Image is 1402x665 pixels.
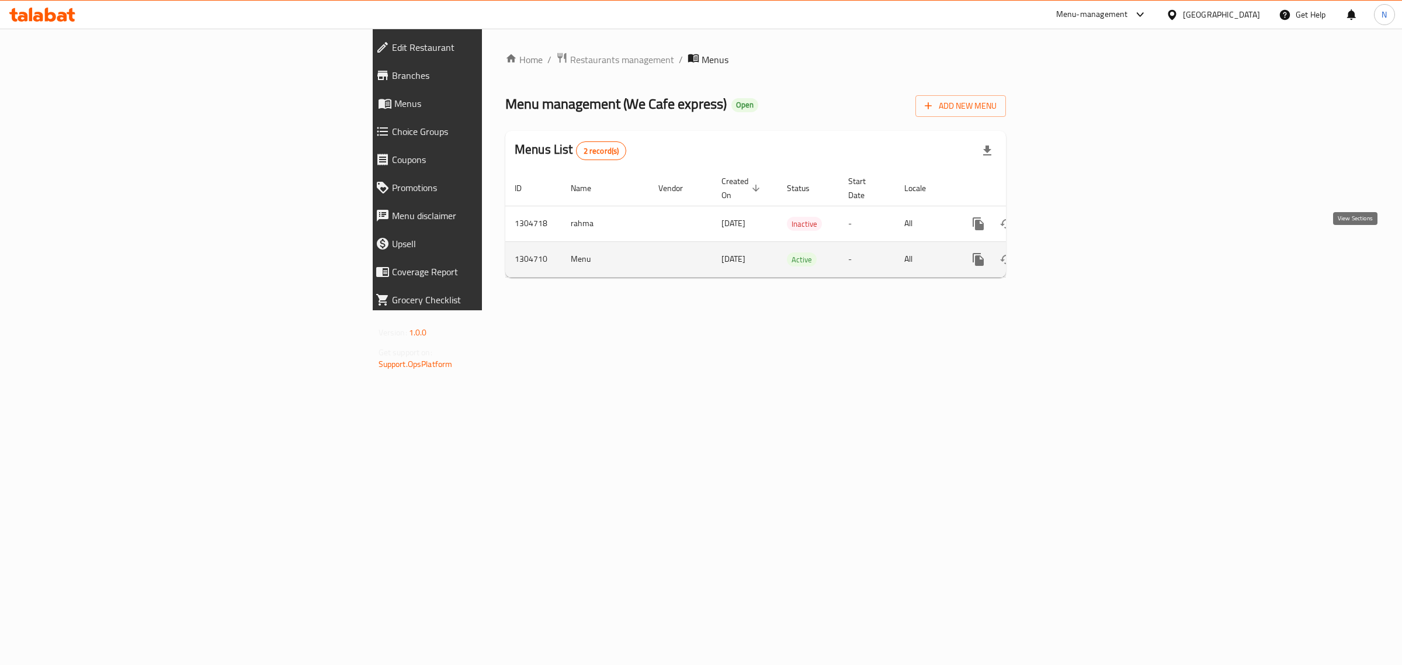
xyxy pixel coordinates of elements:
[964,245,992,273] button: more
[992,210,1021,238] button: Change Status
[925,99,997,113] span: Add New Menu
[392,68,598,82] span: Branches
[366,174,607,202] a: Promotions
[955,171,1086,206] th: Actions
[366,89,607,117] a: Menus
[366,286,607,314] a: Grocery Checklist
[392,265,598,279] span: Coverage Report
[409,325,427,340] span: 1.0.0
[570,53,674,67] span: Restaurants management
[721,216,745,231] span: [DATE]
[915,95,1006,117] button: Add New Menu
[571,181,606,195] span: Name
[1056,8,1128,22] div: Menu-management
[366,117,607,146] a: Choice Groups
[895,206,955,241] td: All
[787,252,817,266] div: Active
[731,100,758,110] span: Open
[787,253,817,266] span: Active
[392,237,598,251] span: Upsell
[964,210,992,238] button: more
[515,181,537,195] span: ID
[392,181,598,195] span: Promotions
[904,181,941,195] span: Locale
[515,141,626,160] h2: Menus List
[556,52,674,67] a: Restaurants management
[992,245,1021,273] button: Change Status
[721,174,764,202] span: Created On
[731,98,758,112] div: Open
[1183,8,1260,21] div: [GEOGRAPHIC_DATA]
[392,209,598,223] span: Menu disclaimer
[577,146,626,157] span: 2 record(s)
[379,325,407,340] span: Version:
[848,174,881,202] span: Start Date
[366,230,607,258] a: Upsell
[366,61,607,89] a: Branches
[392,293,598,307] span: Grocery Checklist
[379,345,432,360] span: Get support on:
[505,171,1086,278] table: enhanced table
[895,241,955,277] td: All
[505,52,1006,67] nav: breadcrumb
[787,217,822,231] span: Inactive
[679,53,683,67] li: /
[839,206,895,241] td: -
[576,141,627,160] div: Total records count
[366,33,607,61] a: Edit Restaurant
[394,96,598,110] span: Menus
[366,258,607,286] a: Coverage Report
[392,124,598,138] span: Choice Groups
[787,181,825,195] span: Status
[392,153,598,167] span: Coupons
[702,53,728,67] span: Menus
[366,146,607,174] a: Coupons
[366,202,607,230] a: Menu disclaimer
[505,91,727,117] span: Menu management ( We Cafe express )
[721,251,745,266] span: [DATE]
[1382,8,1387,21] span: N
[658,181,698,195] span: Vendor
[392,40,598,54] span: Edit Restaurant
[839,241,895,277] td: -
[973,137,1001,165] div: Export file
[379,356,453,372] a: Support.OpsPlatform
